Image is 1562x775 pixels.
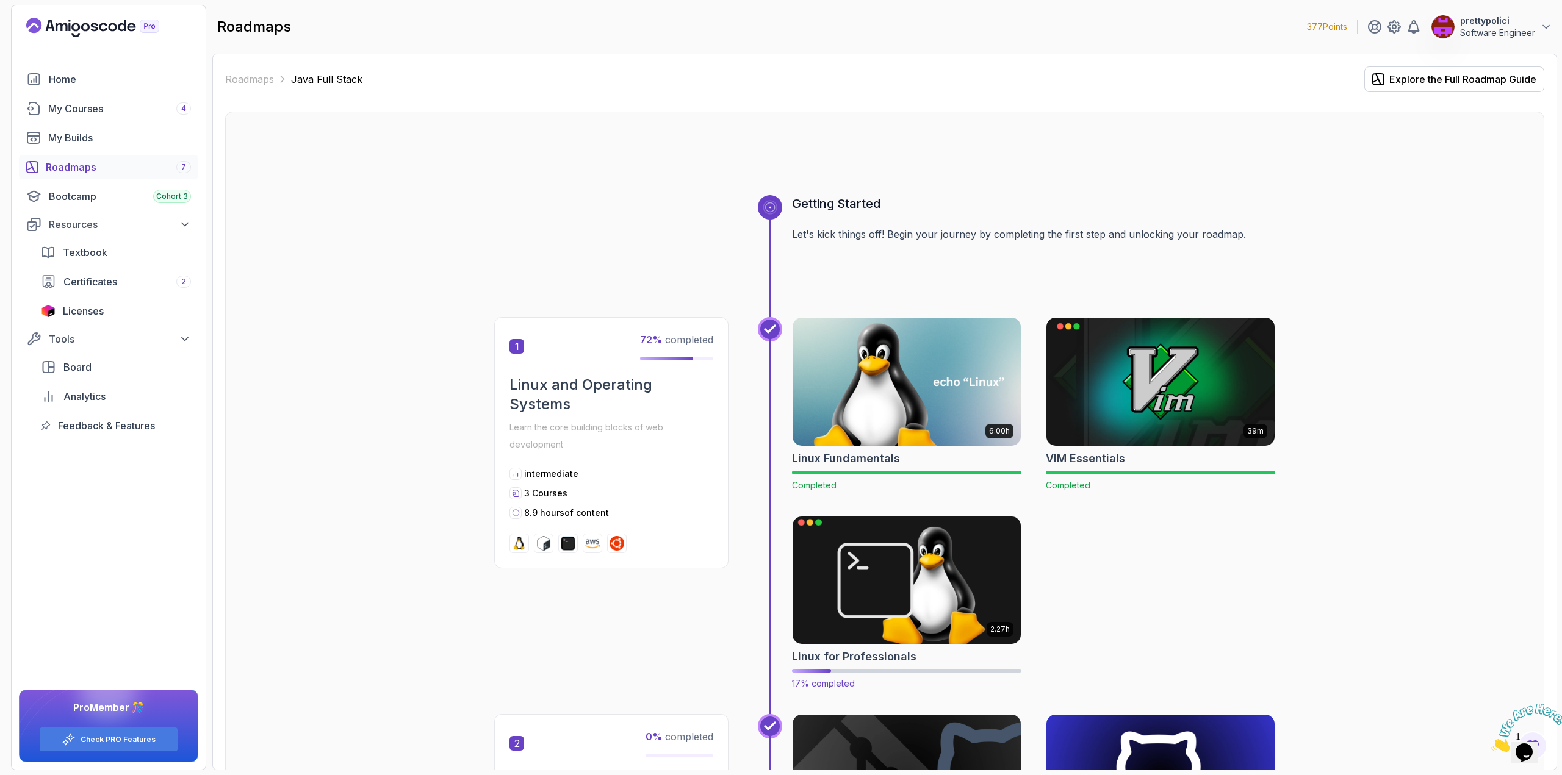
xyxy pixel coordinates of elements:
[26,18,187,37] a: Landing page
[19,328,198,350] button: Tools
[34,413,198,438] a: feedback
[19,126,198,150] a: builds
[524,507,609,519] p: 8.9 hours of content
[585,536,600,551] img: aws logo
[787,513,1027,647] img: Linux for Professionals card
[1486,699,1562,757] iframe: chat widget
[291,72,362,87] p: Java Full Stack
[19,96,198,121] a: courses
[646,730,663,743] span: 0 %
[19,67,198,91] a: home
[19,184,198,209] a: bootcamp
[181,277,186,287] span: 2
[63,245,107,260] span: Textbook
[1046,450,1125,467] h2: VIM Essentials
[217,17,291,37] h2: roadmaps
[19,213,198,235] button: Resources
[1460,15,1535,27] p: prettypolici
[34,240,198,265] a: textbook
[63,274,117,289] span: Certificates
[181,162,186,172] span: 7
[536,536,551,551] img: bash logo
[156,191,188,201] span: Cohort 3
[181,104,186,113] span: 4
[792,227,1275,241] p: Let's kick things off! Begin your journey by completing the first step and unlocking your roadmap.
[5,5,10,15] span: 1
[1046,318,1275,446] img: VIM Essentials card
[524,488,567,498] span: 3 Courses
[1307,21,1347,33] p: 377 Points
[63,360,92,374] span: Board
[792,450,900,467] h2: Linux Fundamentals
[19,155,198,179] a: roadmaps
[46,160,191,174] div: Roadmaps
[5,5,81,53] img: Chat attention grabber
[34,299,198,323] a: licenses
[792,195,1275,212] h3: Getting Started
[1247,426,1264,436] p: 39m
[63,389,106,404] span: Analytics
[49,332,191,346] div: Tools
[1389,72,1536,87] div: Explore the Full Roadmap Guide
[34,384,198,409] a: analytics
[509,339,524,354] span: 1
[1431,15,1552,39] button: user profile imageprettypoliciSoftware Engineer
[990,624,1010,634] p: 2.27h
[989,426,1010,436] p: 6.00h
[792,648,916,665] h2: Linux for Professionals
[48,101,191,116] div: My Courses
[225,72,274,87] a: Roadmaps
[646,730,713,743] span: completed
[34,355,198,379] a: board
[509,375,713,414] h2: Linux and Operating Systems
[792,317,1021,491] a: Linux Fundamentals card6.00hLinux FundamentalsCompleted
[792,516,1021,690] a: Linux for Professionals card2.27hLinux for Professionals17% completed
[1431,15,1455,38] img: user profile image
[509,419,713,453] p: Learn the core building blocks of web development
[49,72,191,87] div: Home
[63,304,104,318] span: Licenses
[792,480,837,490] span: Completed
[49,217,191,232] div: Resources
[1046,317,1275,491] a: VIM Essentials card39mVIM EssentialsCompleted
[640,334,663,346] span: 72 %
[509,736,524,751] span: 2
[39,727,178,752] button: Check PRO Features
[640,334,713,346] span: completed
[58,418,155,433] span: Feedback & Features
[524,468,578,480] p: intermediate
[610,536,624,551] img: ubuntu logo
[512,536,527,551] img: linux logo
[48,130,191,145] div: My Builds
[793,318,1021,446] img: Linux Fundamentals card
[792,678,855,688] span: 17% completed
[561,536,575,551] img: terminal logo
[34,270,198,294] a: certificates
[49,189,191,204] div: Bootcamp
[1046,480,1090,490] span: Completed
[1364,66,1544,92] button: Explore the Full Roadmap Guide
[41,305,56,317] img: jetbrains icon
[1460,27,1535,39] p: Software Engineer
[81,735,156,745] a: Check PRO Features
